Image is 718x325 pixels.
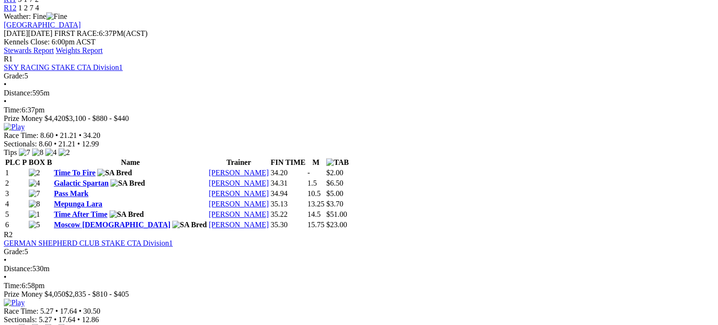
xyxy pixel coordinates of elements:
span: Grade: [4,72,25,80]
td: 4 [5,199,27,209]
span: B [47,158,52,166]
span: • [4,256,7,264]
span: $23.00 [326,221,347,229]
span: Sectionals: [4,140,37,148]
a: Stewards Report [4,46,54,54]
span: • [55,131,58,139]
span: • [4,97,7,105]
span: Sectionals: [4,316,37,324]
div: 5 [4,248,714,256]
span: • [54,140,57,148]
td: 3 [5,189,27,198]
a: Time To Fire [54,169,95,177]
img: SA Bred [110,210,144,219]
a: Mepunga Lara [54,200,102,208]
th: M [307,158,325,167]
span: Tips [4,148,17,156]
img: 2 [59,148,70,157]
span: Grade: [4,248,25,256]
span: R2 [4,231,13,239]
span: 34.20 [84,131,101,139]
span: [DATE] [4,29,52,37]
th: FIN TIME [270,158,306,167]
span: $5.00 [326,189,343,197]
td: 34.31 [270,179,306,188]
a: [PERSON_NAME] [209,200,269,208]
span: • [77,316,80,324]
a: [PERSON_NAME] [209,169,269,177]
img: Play [4,123,25,131]
img: SA Bred [97,169,132,177]
img: 8 [29,200,40,208]
td: 35.30 [270,220,306,230]
img: 7 [19,148,30,157]
a: [PERSON_NAME] [209,179,269,187]
a: Time After Time [54,210,107,218]
span: Time: [4,282,22,290]
a: [PERSON_NAME] [209,221,269,229]
th: Name [53,158,207,167]
a: SKY RACING STAKE CTA Division1 [4,63,123,71]
div: Kennels Close: 6:00pm ACST [4,38,714,46]
text: 1.5 [307,179,317,187]
td: 35.13 [270,199,306,209]
td: 1 [5,168,27,178]
span: • [79,307,82,315]
div: Prize Money $4,050 [4,290,714,299]
text: 15.75 [307,221,324,229]
img: Fine [46,12,67,21]
div: 595m [4,89,714,97]
span: Race Time: [4,131,38,139]
div: 6:58pm [4,282,714,290]
img: 7 [29,189,40,198]
text: 13.25 [307,200,324,208]
span: $3.70 [326,200,343,208]
span: 21.21 [60,131,77,139]
div: Prize Money $4,420 [4,114,714,123]
span: 8.60 [40,131,53,139]
td: 2 [5,179,27,188]
a: Moscow [DEMOGRAPHIC_DATA] [54,221,170,229]
span: 5.27 [40,307,53,315]
span: FIRST RACE: [54,29,99,37]
span: 12.99 [82,140,99,148]
span: 8.60 [39,140,52,148]
span: $51.00 [326,210,347,218]
a: Galactic Spartan [54,179,109,187]
span: R1 [4,55,13,63]
a: Pass Mark [54,189,88,197]
span: 30.50 [84,307,101,315]
span: 17.64 [59,316,76,324]
a: [PERSON_NAME] [209,189,269,197]
img: 5 [29,221,40,229]
img: Play [4,299,25,307]
span: Race Time: [4,307,38,315]
img: 1 [29,210,40,219]
span: • [79,131,82,139]
a: GERMAN SHEPHERD CLUB STAKE CTA Division1 [4,239,173,247]
span: • [4,273,7,281]
span: Time: [4,106,22,114]
td: 6 [5,220,27,230]
a: R12 [4,4,17,12]
span: Weather: Fine [4,12,67,20]
th: Trainer [208,158,269,167]
td: 34.20 [270,168,306,178]
span: • [55,307,58,315]
span: $3,100 - $880 - $440 [65,114,129,122]
text: 14.5 [307,210,321,218]
span: 17.64 [60,307,77,315]
span: PLC [5,158,20,166]
text: 10.5 [307,189,321,197]
span: $2,835 - $810 - $405 [65,290,129,298]
span: $2.00 [326,169,343,177]
span: 6:37PM(ACST) [54,29,148,37]
span: P [22,158,27,166]
span: • [77,140,80,148]
span: BOX [29,158,45,166]
a: [GEOGRAPHIC_DATA] [4,21,81,29]
span: Distance: [4,265,32,273]
a: [PERSON_NAME] [209,210,269,218]
img: SA Bred [110,179,145,188]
